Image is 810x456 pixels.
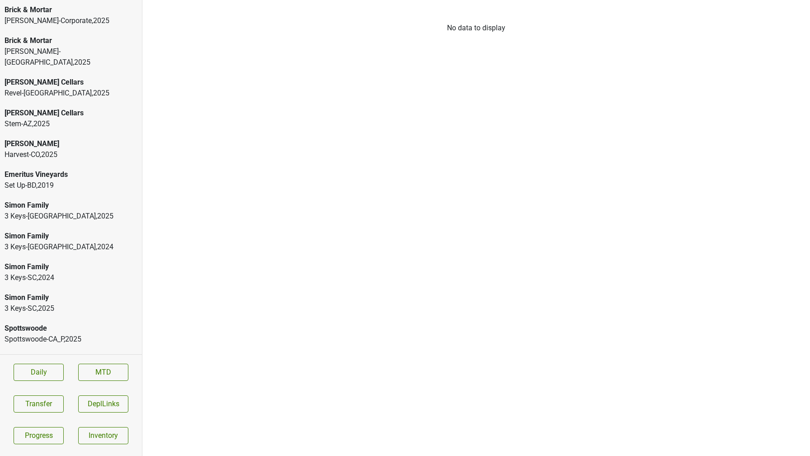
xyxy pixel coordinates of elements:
a: Daily [14,364,64,381]
div: Simon Family [5,292,137,303]
div: Emeritus Vineyards [5,169,137,180]
div: No data to display [142,23,810,33]
a: Progress [14,427,64,444]
div: Brick & Mortar [5,5,137,15]
button: DeplLinks [78,395,128,413]
div: [PERSON_NAME] Cellars [5,77,137,88]
div: [PERSON_NAME]-Corporate , 2025 [5,15,137,26]
div: Spottswoode-CA_P , 2025 [5,334,137,345]
a: MTD [78,364,128,381]
div: 3 Keys-[GEOGRAPHIC_DATA] , 2025 [5,211,137,222]
div: 3 Keys-SC , 2024 [5,272,137,283]
div: Simon Family [5,231,137,242]
button: Transfer [14,395,64,413]
div: Simon Family [5,200,137,211]
div: [PERSON_NAME] Cellars [5,108,137,119]
div: Revel-[GEOGRAPHIC_DATA] , 2025 [5,88,137,99]
div: [PERSON_NAME] [5,138,137,149]
div: Brick & Mortar [5,35,137,46]
div: Simon Family [5,261,137,272]
div: Spottswoode [5,323,137,334]
a: Inventory [78,427,128,444]
div: Set Up-BD , 2019 [5,180,137,191]
div: 3 Keys-SC , 2025 [5,303,137,314]
div: Stem-AZ , 2025 [5,119,137,129]
div: [PERSON_NAME]-[GEOGRAPHIC_DATA] , 2025 [5,46,137,68]
div: Spottswoode [5,354,137,365]
div: 3 Keys-[GEOGRAPHIC_DATA] , 2024 [5,242,137,252]
div: Harvest-CO , 2025 [5,149,137,160]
